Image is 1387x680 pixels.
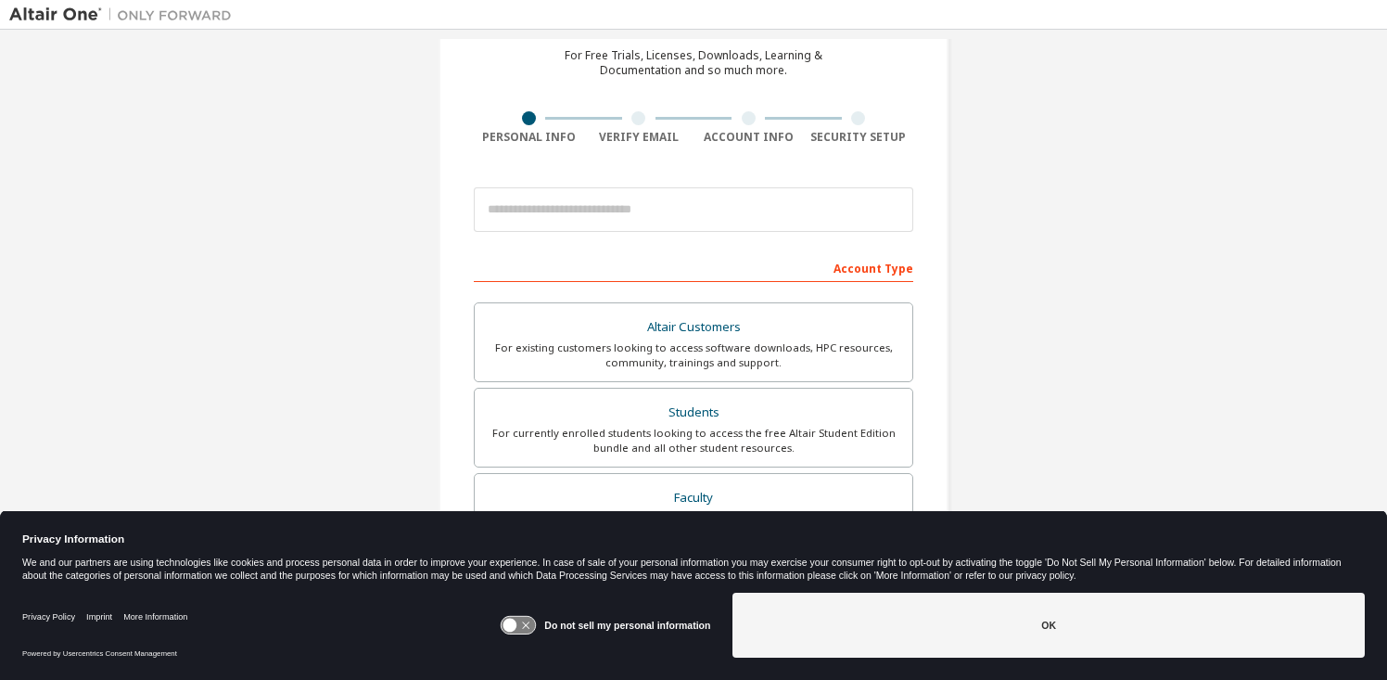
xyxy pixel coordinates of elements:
[486,400,901,426] div: Students
[486,485,901,511] div: Faculty
[693,130,804,145] div: Account Info
[486,426,901,455] div: For currently enrolled students looking to access the free Altair Student Edition bundle and all ...
[804,130,914,145] div: Security Setup
[584,130,694,145] div: Verify Email
[486,314,901,340] div: Altair Customers
[474,252,913,282] div: Account Type
[486,340,901,370] div: For existing customers looking to access software downloads, HPC resources, community, trainings ...
[474,130,584,145] div: Personal Info
[9,6,241,24] img: Altair One
[565,48,822,78] div: For Free Trials, Licenses, Downloads, Learning & Documentation and so much more.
